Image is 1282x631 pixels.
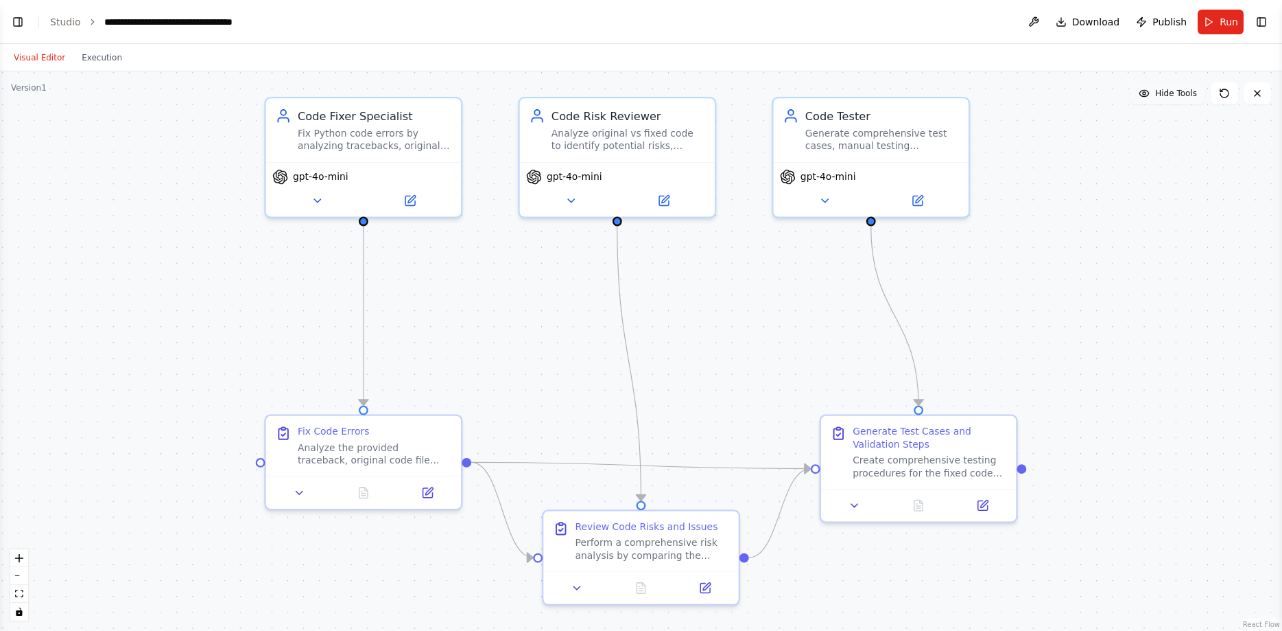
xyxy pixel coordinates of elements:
button: Open in side panel [400,483,454,503]
span: Publish [1152,15,1187,29]
div: Fix Code ErrorsAnalyze the provided traceback, original code file content, and context to identif... [264,414,462,510]
div: Review Code Risks and Issues [575,520,718,533]
button: Open in side panel [365,192,455,211]
span: gpt-4o-mini [800,171,856,183]
button: Visual Editor [5,49,73,66]
button: Download [1050,10,1126,34]
g: Edge from ff6105ed-5f9c-4f99-b141-e5c567457729 to 71ffac34-df86-4617-afcd-bf1c6794bea3 [749,461,811,566]
div: Code Fixer Specialist [298,108,451,124]
button: Open in side panel [873,192,962,211]
button: toggle interactivity [10,603,28,621]
button: Execution [73,49,130,66]
button: Show left sidebar [8,12,27,32]
span: gpt-4o-mini [547,171,602,183]
button: Open in side panel [619,192,709,211]
button: Hide Tools [1130,82,1205,104]
g: Edge from 83e410d4-3f8d-4a7e-b906-8119ef865d74 to 4575e0ba-de8a-48c4-b13d-5bdacbf69425 [355,226,371,405]
div: Code Tester [805,108,959,124]
button: Publish [1130,10,1192,34]
div: Generate Test Cases and Validation Steps [853,426,1006,451]
div: Code Risk Reviewer [551,108,705,124]
div: Fix Python code errors by analyzing tracebacks, original code files, and context to return correc... [298,127,451,152]
div: React Flow controls [10,549,28,621]
div: Code Risk ReviewerAnalyze original vs fixed code to identify potential risks, missing imports, ve... [518,97,716,218]
g: Edge from 4575e0ba-de8a-48c4-b13d-5bdacbf69425 to 71ffac34-df86-4617-afcd-bf1c6794bea3 [471,455,811,477]
span: gpt-4o-mini [293,171,348,183]
div: Perform a comprehensive risk analysis by comparing the original code with the fixed version. Exam... [575,536,729,562]
a: React Flow attribution [1243,621,1280,628]
button: Show right sidebar [1252,12,1271,32]
div: Fix Code Errors [298,426,369,438]
button: fit view [10,585,28,603]
button: Open in side panel [955,496,1010,515]
div: Review Code Risks and IssuesPerform a comprehensive risk analysis by comparing the original code ... [542,509,740,606]
div: Create comprehensive testing procedures for the fixed code based on: 1. The corrected code from t... [853,454,1006,479]
div: Generate Test Cases and Validation StepsCreate comprehensive testing procedures for the fixed cod... [820,414,1018,523]
div: Code TesterGenerate comprehensive test cases, manual testing procedures, and validation steps for... [772,97,970,218]
button: No output available [330,483,397,503]
button: No output available [608,579,675,598]
button: No output available [885,496,952,515]
button: Run [1198,10,1244,34]
nav: breadcrumb [50,15,259,29]
div: Generate comprehensive test cases, manual testing procedures, and validation steps for the fixed ... [805,127,959,152]
div: Version 1 [11,82,47,93]
g: Edge from 87828943-60b1-42c2-a099-131a54cd31ca to ff6105ed-5f9c-4f99-b141-e5c567457729 [609,226,649,501]
button: zoom out [10,567,28,585]
a: Studio [50,16,81,27]
span: Download [1072,15,1120,29]
g: Edge from 042d710e-8e06-46c9-90f3-144648a441d9 to 71ffac34-df86-4617-afcd-bf1c6794bea3 [863,226,926,405]
div: Analyze the provided traceback, original code file content, and context to identify and fix all b... [298,441,451,467]
div: Analyze original vs fixed code to identify potential risks, missing imports, version compatibilit... [551,127,705,152]
span: Hide Tools [1155,88,1197,99]
div: Code Fixer SpecialistFix Python code errors by analyzing tracebacks, original code files, and con... [264,97,462,218]
button: Open in side panel [678,579,732,598]
span: Run [1220,15,1238,29]
button: zoom in [10,549,28,567]
g: Edge from 4575e0ba-de8a-48c4-b13d-5bdacbf69425 to ff6105ed-5f9c-4f99-b141-e5c567457729 [471,455,533,566]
